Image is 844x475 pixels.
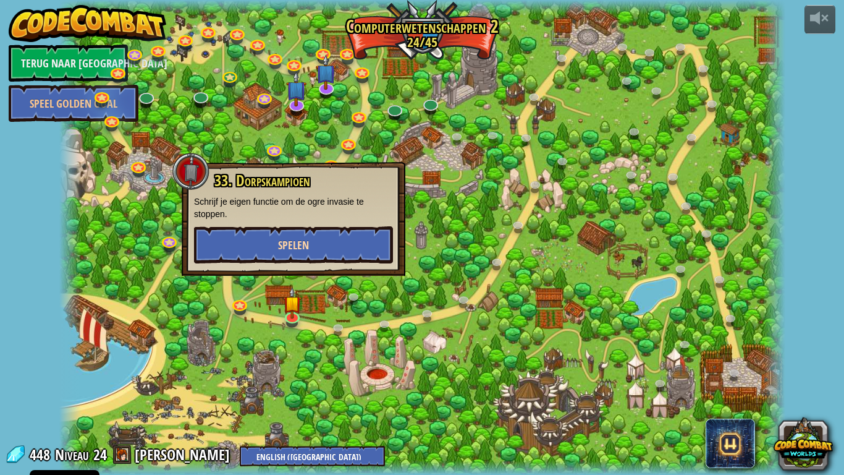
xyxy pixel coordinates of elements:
[9,5,167,42] img: CodeCombat - Learn how to code by playing a game
[30,445,54,464] span: 448
[9,85,138,122] a: Speel Golden Goal
[804,5,835,34] button: Volume aanpassen
[278,237,309,253] span: Spelen
[316,55,336,90] img: level-banner-unstarted-subscriber.png
[194,195,393,220] p: Schrijf je eigen functie om de ogre invasie te stoppen.
[286,72,306,107] img: level-banner-unstarted-subscriber.png
[214,170,310,191] span: 33. Dorpskampioen
[9,45,128,82] a: Terug naar [GEOGRAPHIC_DATA]
[194,226,393,263] button: Spelen
[55,445,89,465] span: Niveau
[93,445,107,464] span: 24
[283,287,302,319] img: level-banner-started.png
[135,445,234,464] a: [PERSON_NAME]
